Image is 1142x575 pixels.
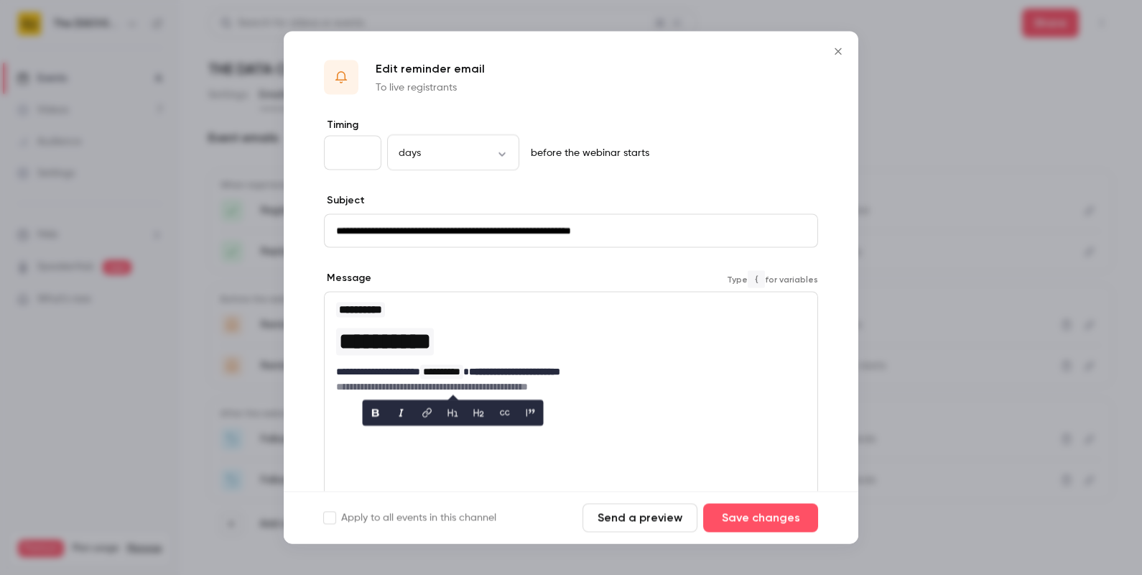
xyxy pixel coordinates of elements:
[324,193,365,208] label: Subject
[376,60,485,78] p: Edit reminder email
[390,401,413,424] button: italic
[364,401,387,424] button: bold
[324,118,818,132] label: Timing
[387,145,519,160] div: days
[525,146,649,160] p: before the webinar starts
[519,401,542,424] button: blockquote
[324,270,371,285] label: Message
[727,271,818,288] span: Type for variables
[416,401,439,424] button: link
[824,37,853,66] button: Close
[325,215,817,247] div: editor
[324,511,496,525] label: Apply to all events in this channel
[582,504,697,533] button: Send a preview
[325,292,817,402] div: editor
[376,80,485,95] p: To live registrants
[748,271,765,288] code: {
[703,504,818,533] button: Save changes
